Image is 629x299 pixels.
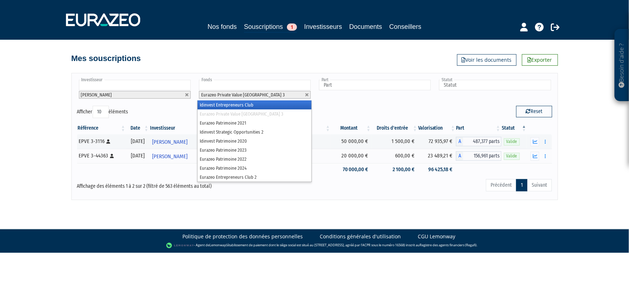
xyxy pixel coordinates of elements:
th: Référence : activer pour trier la colonne par ordre croissant [77,122,126,134]
span: A [456,137,463,146]
a: Conditions générales d'utilisation [320,233,401,240]
a: Exporter [522,54,558,66]
div: [DATE] [129,138,147,145]
a: Nos fonds [208,22,237,32]
h4: Mes souscriptions [71,54,141,63]
a: Investisseurs [304,22,342,32]
td: 96 425,18 € [418,163,456,176]
span: [PERSON_NAME] [81,92,112,97]
td: 1 500,00 € [372,134,418,149]
th: Date: activer pour trier la colonne par ordre croissant [126,122,149,134]
p: Besoin d'aide ? [618,33,626,98]
div: EPVE 3-3116 [79,138,124,145]
a: Lemonway [209,243,226,247]
div: Affichage des éléments 1 à 2 sur 2 (filtré de 563 éléments au total) [77,178,269,190]
i: [Français] Personne physique [110,154,114,158]
span: 487,377 parts [463,137,501,146]
li: Eurazeo Patrimoine 2021 [198,118,311,127]
td: 600,00 € [372,149,418,163]
td: 2 100,00 € [372,163,418,176]
span: A [456,151,463,161]
div: - Agent de (établissement de paiement dont le siège social est situé au [STREET_ADDRESS], agréé p... [7,242,622,249]
div: A - Eurazeo Private Value Europe 3 [456,151,501,161]
span: 1 [287,23,297,31]
th: Droits d'entrée: activer pour trier la colonne par ordre croissant [372,122,418,134]
img: 1732889491-logotype_eurazeo_blanc_rvb.png [66,13,140,26]
div: EPVE 3-44363 [79,152,124,160]
div: [DATE] [129,152,147,160]
li: Idinvest Strategic Opportunities 2 [198,127,311,136]
div: A - Eurazeo Private Value Europe 3 [456,137,501,146]
a: [PERSON_NAME] [149,134,203,149]
a: Souscriptions1 [244,22,297,33]
button: Reset [516,106,552,117]
a: 1 [516,179,527,191]
th: Montant: activer pour trier la colonne par ordre croissant [331,122,372,134]
li: Eurazeo Private Value [GEOGRAPHIC_DATA] 3 [198,109,311,118]
li: Idinvest Patrimoine 2020 [198,136,311,146]
a: CGU Lemonway [418,233,456,240]
th: Part: activer pour trier la colonne par ordre croissant [456,122,501,134]
span: Valide [504,153,520,160]
a: Registre des agents financiers (Regafi) [420,243,477,247]
span: [PERSON_NAME] [152,150,187,163]
td: 72 935,97 € [418,134,456,149]
th: Statut : activer pour trier la colonne par ordre d&eacute;croissant [501,122,527,134]
td: 20 000,00 € [331,149,372,163]
th: Valorisation: activer pour trier la colonne par ordre croissant [418,122,456,134]
a: Conseillers [389,22,421,32]
a: Voir les documents [457,54,517,66]
span: 156,961 parts [463,151,501,161]
li: Eurazeo Entrepreneurs Club 2 [198,173,311,182]
th: Investisseur: activer pour trier la colonne par ordre croissant [149,122,203,134]
li: Eurazeo Patrimoine 2022 [198,155,311,164]
a: Politique de protection des données personnelles [183,233,303,240]
a: [PERSON_NAME] [149,149,203,163]
td: 50 000,00 € [331,134,372,149]
img: logo-lemonway.png [166,242,194,249]
td: 70 000,00 € [331,163,372,176]
i: [Français] Personne physique [107,139,111,144]
li: Eurazeo Patrimoine 2024 [198,164,311,173]
td: 23 489,21 € [418,149,456,163]
li: Idinvest Entrepreneurs Club [198,100,311,109]
li: Eurazeo Patrimoine 2023 [198,146,311,155]
select: Afficheréléments [93,106,109,118]
a: Documents [349,22,382,32]
span: Valide [504,138,520,145]
span: Eurazeo Private Value [GEOGRAPHIC_DATA] 3 [201,92,285,97]
label: Afficher éléments [77,106,128,118]
span: [PERSON_NAME] [152,135,187,149]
